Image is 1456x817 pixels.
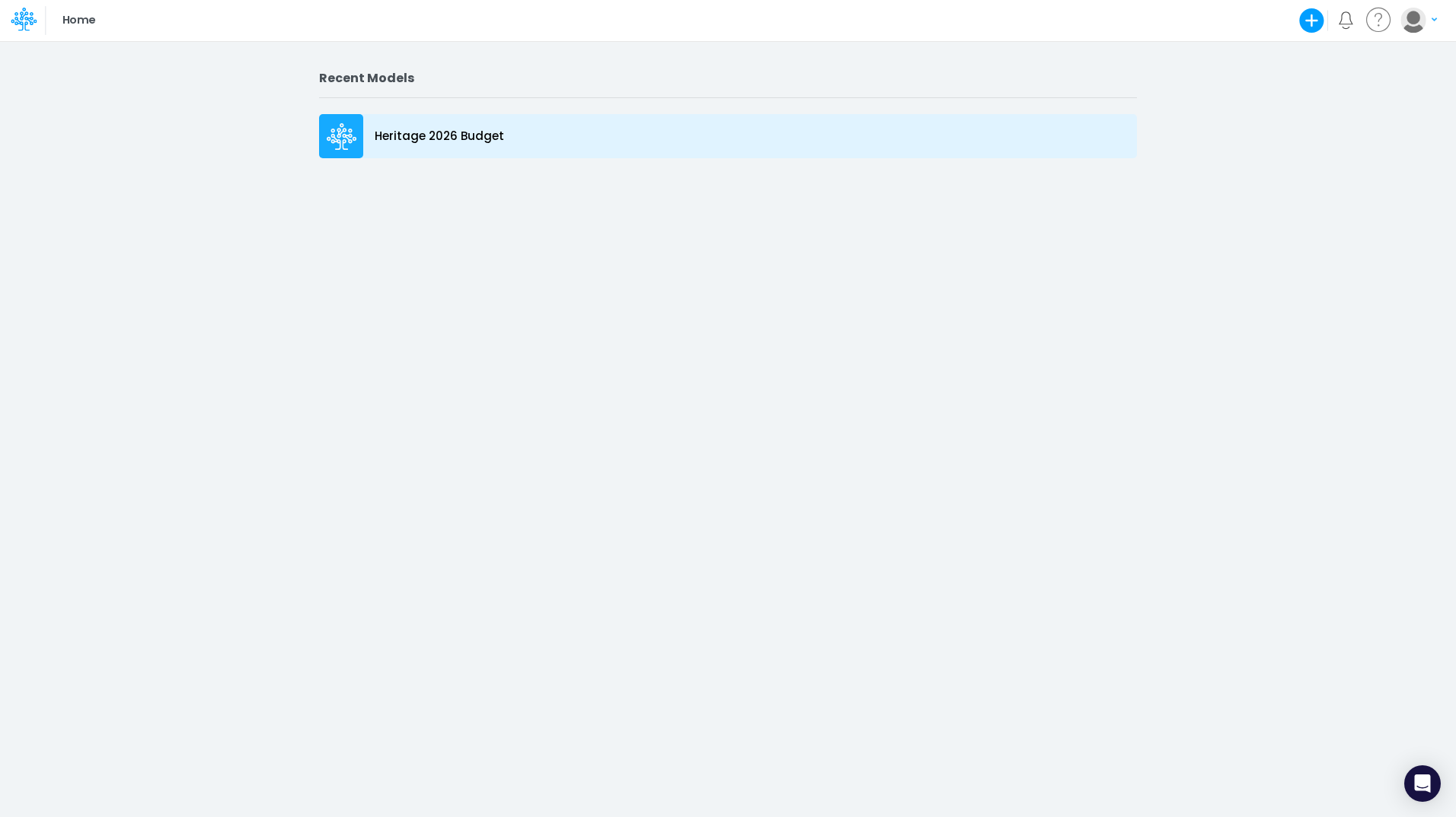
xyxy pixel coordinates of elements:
a: Notifications [1337,11,1355,29]
h2: Recent Models [319,71,1137,85]
p: Heritage 2026 Budget [375,128,504,145]
div: Open Intercom Messenger [1404,765,1441,802]
p: Home [62,12,95,29]
a: Heritage 2026 Budget [319,110,1137,162]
